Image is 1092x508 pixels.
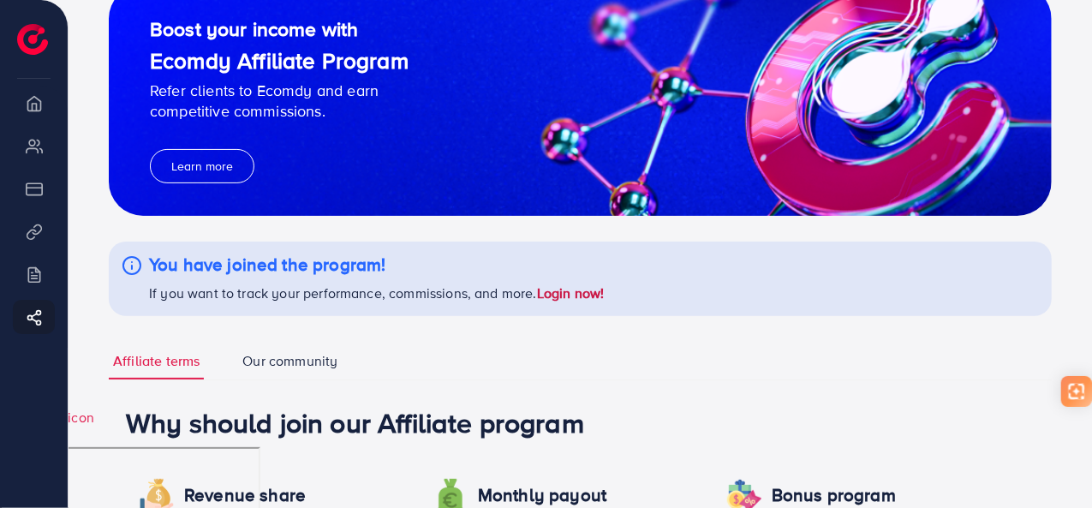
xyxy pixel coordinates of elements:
p: If you want to track your performance, commissions, and more. [149,283,604,303]
p: competitive commissions. [150,101,409,122]
h4: Bonus program [772,485,896,506]
h4: Revenue share [184,485,306,506]
h4: You have joined the program! [149,254,604,276]
p: Refer clients to Ecomdy and earn [150,81,409,101]
a: Login now! [537,284,605,302]
h4: Monthly payout [478,485,606,506]
button: Learn more [150,149,254,183]
h2: Boost your income with [150,17,409,41]
img: logo [17,24,48,55]
a: Affiliate terms [109,344,204,380]
h1: Why should join our Affiliate program [126,406,1035,439]
h1: Ecomdy Affiliate Program [150,47,409,74]
iframe: Chat [1019,431,1079,495]
a: Our community [238,344,342,380]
